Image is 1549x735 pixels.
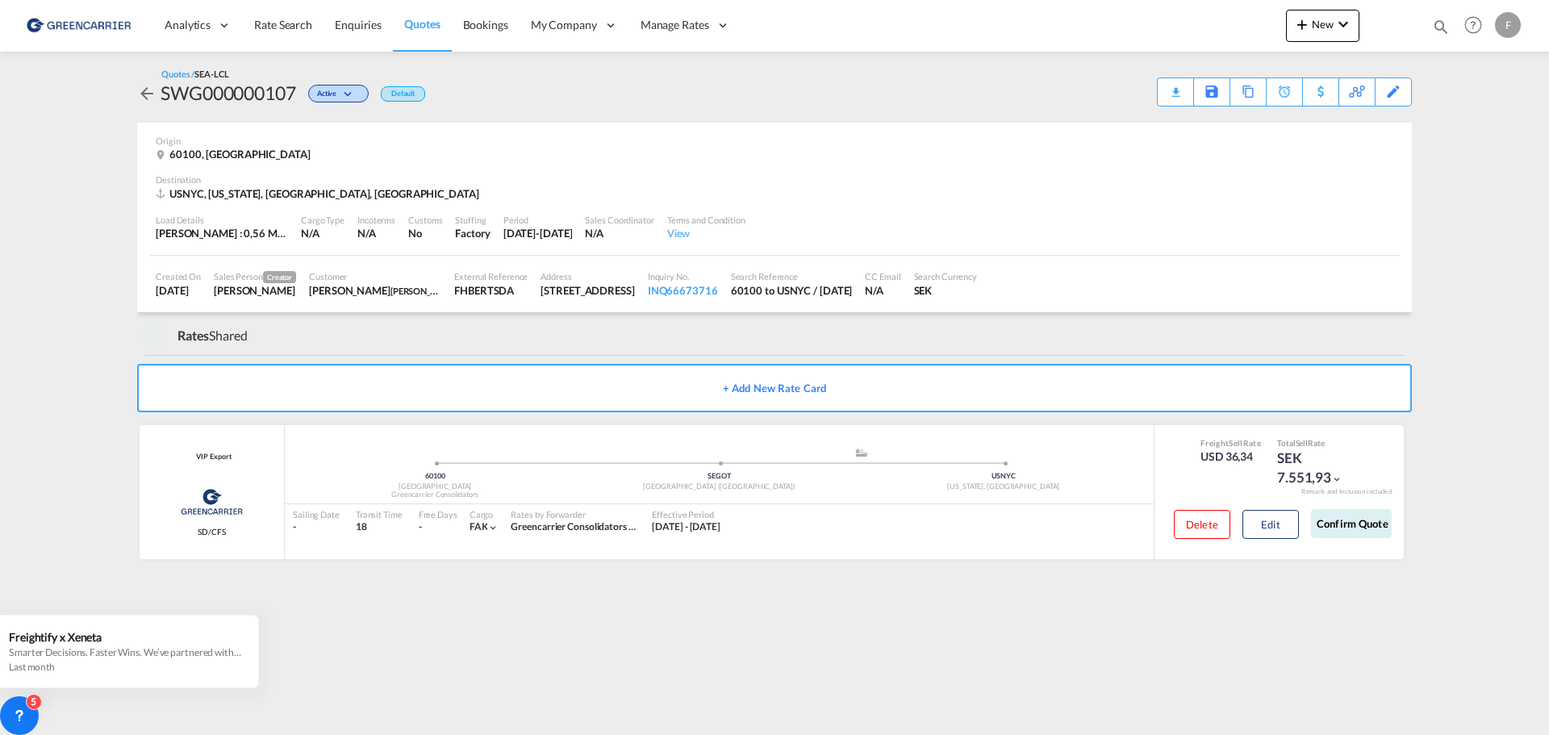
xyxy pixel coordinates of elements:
div: Free Days [419,508,457,520]
md-icon: icon-chevron-down [487,522,499,533]
div: 18 [356,520,403,534]
md-icon: icon-magnify [1432,18,1450,35]
div: [GEOGRAPHIC_DATA] [293,482,577,492]
div: Origin [156,135,1393,147]
div: SEGOT [577,471,861,482]
div: Cargo [470,508,499,520]
div: SEK 7.551,93 [1277,449,1358,487]
button: Edit [1242,510,1299,539]
div: FHBERTSDA [454,283,528,298]
div: Customer [309,270,441,282]
span: 60100 [425,471,445,480]
div: Remark and Inclusion included [1289,487,1404,496]
div: N/A [301,226,344,240]
span: Bookings [463,18,508,31]
md-icon: assets/icons/custom/ship-fill.svg [852,449,871,457]
div: Stuffing [455,214,490,226]
div: Inquiry No. [648,270,718,282]
div: 01 Aug 2025 - 31 Aug 2025 [652,520,720,534]
span: Sell [1229,438,1242,448]
img: 609dfd708afe11efa14177256b0082fb.png [24,7,133,44]
md-icon: icon-chevron-down [1331,474,1342,485]
div: Sailing Date [293,508,340,520]
md-icon: icon-download [1166,81,1185,93]
div: Incoterms [357,214,395,226]
div: Industrivägen 6 [541,283,634,298]
div: SEK [914,283,978,298]
div: Factory Stuffing [455,226,490,240]
div: Created On [156,270,201,282]
div: [GEOGRAPHIC_DATA] ([GEOGRAPHIC_DATA]) [577,482,861,492]
span: FAK [470,520,488,532]
button: Delete [1174,510,1230,539]
div: External Reference [454,270,528,282]
span: My Company [531,17,597,33]
div: Quotes /SEA-LCL [161,68,229,80]
span: Creator [263,271,296,283]
div: [PERSON_NAME] : 0,56 MT | Volumetric Wt : 1,04 CBM | Chargeable Wt : 1,04 W/M [156,226,288,240]
div: N/A [585,226,653,240]
div: Quote PDF is not available at this time [1166,78,1185,93]
div: 60100, Sweden [156,147,315,161]
div: Load Details [156,214,288,226]
div: Sales Person [214,270,296,283]
div: Search Reference [731,270,853,282]
div: USD 36,34 [1200,449,1261,465]
span: Sell [1296,438,1309,448]
div: Contract / Rate Agreement / Tariff / Spot Pricing Reference Number: VIP Export [192,452,231,462]
div: CC Email [865,270,900,282]
div: Save As Template [1194,78,1230,106]
span: 60100, [GEOGRAPHIC_DATA] [169,148,311,161]
md-icon: icon-plus 400-fg [1292,15,1312,34]
div: Total Rate [1277,437,1358,449]
span: Manage Rates [641,17,709,33]
span: Enquiries [335,18,382,31]
div: Help [1459,11,1495,40]
span: 1 [144,326,167,345]
div: Address [541,270,634,282]
div: Default [381,86,425,102]
div: Period [503,214,573,226]
div: Change Status Here [296,80,373,106]
div: icon-arrow-left [137,80,161,106]
div: 60100 to USNYC / 18 Aug 2025 [731,283,853,298]
span: [DATE] - [DATE] [652,520,720,532]
div: icon-magnify [1432,18,1450,42]
span: Rates [177,328,210,343]
div: [US_STATE], [GEOGRAPHIC_DATA] [862,482,1146,492]
div: Fredrik Fagerman [214,283,296,298]
button: icon-plus 400-fgNewicon-chevron-down [1286,10,1359,42]
div: Greencarrier Consolidators [293,490,577,500]
div: Rates by Forwarder [511,508,636,520]
div: Freight Rate [1200,437,1261,449]
span: Analytics [165,17,211,33]
span: Quotes [404,17,440,31]
div: Transit Time [356,508,403,520]
div: USNYC, New York, NY, Americas [156,186,483,201]
div: Customs [408,214,442,226]
span: New [1292,18,1353,31]
span: Help [1459,11,1487,39]
div: N/A [357,226,376,240]
button: + Add New Rate Card [137,364,1412,412]
button: Confirm Quote [1311,509,1392,538]
div: Sven Karlund [309,283,441,298]
md-icon: icon-chevron-down [340,90,360,99]
div: Terms and Condition [667,214,745,226]
div: View [667,226,745,240]
div: Greencarrier Consolidators (Sweden) [511,520,636,534]
div: F [1495,12,1521,38]
div: N/A [865,283,900,298]
div: 18 Aug 2025 [156,283,201,298]
div: INQ66673716 [648,283,718,298]
span: [PERSON_NAME] AB [390,284,471,297]
span: Active [317,89,340,104]
div: No [408,226,442,240]
div: USNYC [862,471,1146,482]
div: - [419,520,422,534]
md-icon: icon-chevron-down [1334,15,1353,34]
span: Greencarrier Consolidators ([GEOGRAPHIC_DATA]) [511,520,734,532]
div: - [293,520,340,534]
div: Sales Coordinator [585,214,653,226]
